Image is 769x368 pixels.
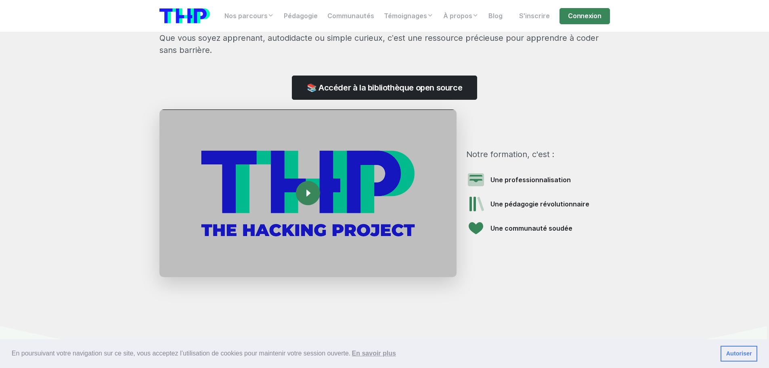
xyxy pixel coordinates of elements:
span: En poursuivant votre navigation sur ce site, vous acceptez l’utilisation de cookies pour mainteni... [12,347,714,360]
a: À propos [438,8,484,24]
img: thumbnail [159,109,457,277]
a: Nos parcours [220,8,279,24]
a: Connexion [559,8,610,24]
span: Une pédagogie révolutionnaire [490,200,589,208]
a: 📚 Accéder à la bibliothèque open source [292,76,477,100]
a: S'inscrire [514,8,555,24]
a: Communautés [323,8,379,24]
a: Blog [484,8,507,24]
p: Que vous soyez apprenant, autodidacte ou simple curieux, c’est une ressource précieuse pour appre... [159,32,610,56]
a: Témoignages [379,8,438,24]
span: Une professionnalisation [490,176,571,184]
img: logo [159,8,210,23]
span: Une communauté soudée [490,225,572,232]
a: Pédagogie [279,8,323,24]
p: Notre formation, c'est : [466,148,610,160]
a: dismiss cookie message [721,346,757,362]
a: learn more about cookies [350,347,397,360]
